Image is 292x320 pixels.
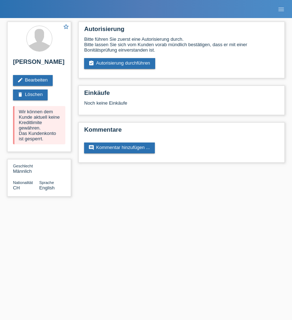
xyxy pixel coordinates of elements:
div: Männlich [13,163,39,174]
a: deleteLöschen [13,89,48,100]
a: menu [274,7,288,11]
h2: Einkäufe [84,89,279,100]
a: assignment_turned_inAutorisierung durchführen [84,58,155,69]
a: star_border [63,23,69,31]
div: Wir können dem Kunde aktuell keine Kreditlimite gewähren. Das Kundenkonto ist gesperrt. [13,106,65,144]
span: Geschlecht [13,164,33,168]
h2: Kommentare [84,126,279,137]
i: assignment_turned_in [88,60,94,66]
h2: [PERSON_NAME] [13,58,65,69]
i: menu [278,6,285,13]
i: comment [88,145,94,150]
h2: Autorisierung [84,26,279,36]
a: editBearbeiten [13,75,53,86]
i: star_border [63,23,69,30]
span: English [39,185,55,190]
a: commentKommentar hinzufügen ... [84,143,155,153]
span: Sprache [39,180,54,185]
i: edit [17,77,23,83]
div: Noch keine Einkäufe [84,100,279,111]
span: Schweiz [13,185,20,190]
i: delete [17,92,23,97]
span: Nationalität [13,180,33,185]
div: Bitte führen Sie zuerst eine Autorisierung durch. Bitte lassen Sie sich vom Kunden vorab mündlich... [84,36,279,53]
